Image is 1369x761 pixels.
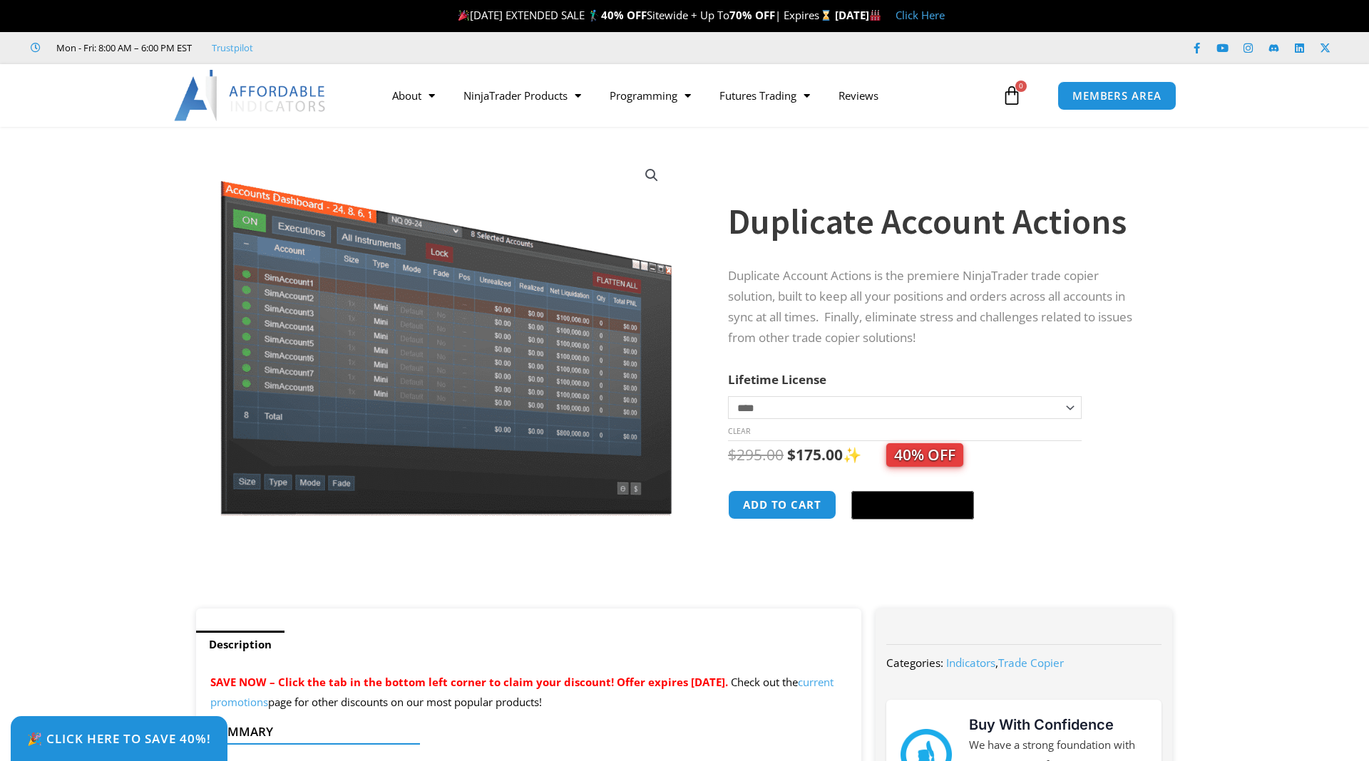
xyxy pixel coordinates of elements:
[601,8,647,22] strong: 40% OFF
[1015,81,1027,92] span: 0
[27,732,211,745] span: 🎉 Click Here to save 40%!
[998,656,1064,670] a: Trade Copier
[728,539,1144,551] iframe: PayPal Message 1
[728,490,836,519] button: Add to cart
[212,39,253,56] a: Trustpilot
[896,8,945,22] a: Click Here
[728,445,784,465] bdi: 295.00
[824,79,893,112] a: Reviews
[969,714,1147,735] h3: Buy With Confidence
[728,445,737,465] span: $
[870,10,881,21] img: 🏭
[378,79,449,112] a: About
[946,656,995,670] a: Indicators
[705,79,824,112] a: Futures Trading
[11,716,227,761] a: 🎉 Click Here to save 40%!
[196,631,284,658] a: Description
[210,673,847,713] p: Check out the page for other discounts on our most popular products!
[728,426,750,436] a: Clear options
[217,152,675,516] img: Screenshot 2024-08-26 15414455555
[728,197,1144,247] h1: Duplicate Account Actions
[1072,90,1162,101] span: MEMBERS AREA
[787,445,796,465] span: $
[728,371,826,388] label: Lifetime License
[458,10,469,21] img: 🎉
[851,491,974,519] button: Buy with GPay
[843,445,963,465] span: ✨
[174,70,327,121] img: LogoAI | Affordable Indicators – NinjaTrader
[378,79,998,112] nav: Menu
[946,656,1064,670] span: ,
[728,266,1144,348] p: Duplicate Account Actions is the premiere NinjaTrader trade copier solution, built to keep all yo...
[835,8,881,22] strong: [DATE]
[729,8,775,22] strong: 70% OFF
[595,79,705,112] a: Programming
[455,8,834,22] span: [DATE] EXTENDED SALE 🏌️‍♂️ Sitewide + Up To | Expires
[639,162,665,188] a: View full-screen image gallery
[210,675,728,689] span: SAVE NOW – Click the tab in the bottom left corner to claim your discount! Offer expires [DATE].
[886,443,963,467] span: 40% OFF
[1057,81,1176,110] a: MEMBERS AREA
[821,10,831,21] img: ⌛
[980,75,1043,116] a: 0
[53,39,192,56] span: Mon - Fri: 8:00 AM – 6:00 PM EST
[787,445,843,465] bdi: 175.00
[886,656,943,670] span: Categories:
[449,79,595,112] a: NinjaTrader Products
